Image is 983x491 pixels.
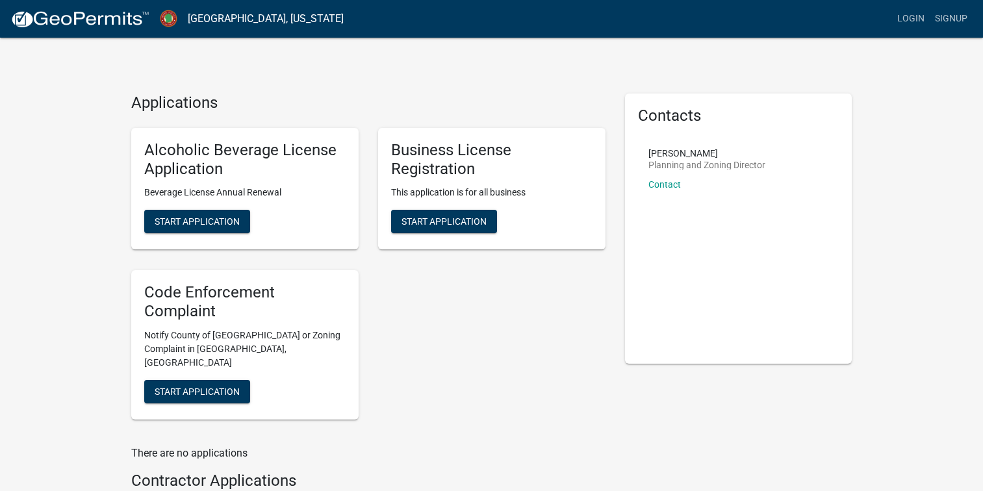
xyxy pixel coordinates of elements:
[402,216,487,227] span: Start Application
[930,6,973,31] a: Signup
[155,386,240,396] span: Start Application
[131,94,606,430] wm-workflow-list-section: Applications
[144,141,346,179] h5: Alcoholic Beverage License Application
[391,186,593,199] p: This application is for all business
[160,10,177,27] img: Jasper County, Georgia
[144,380,250,403] button: Start Application
[648,179,681,190] a: Contact
[144,186,346,199] p: Beverage License Annual Renewal
[391,210,497,233] button: Start Application
[131,472,606,490] h4: Contractor Applications
[391,141,593,179] h5: Business License Registration
[188,8,344,30] a: [GEOGRAPHIC_DATA], [US_STATE]
[155,216,240,227] span: Start Application
[144,210,250,233] button: Start Application
[131,94,606,112] h4: Applications
[648,160,765,170] p: Planning and Zoning Director
[638,107,839,125] h5: Contacts
[892,6,930,31] a: Login
[131,446,606,461] p: There are no applications
[144,283,346,321] h5: Code Enforcement Complaint
[648,149,765,158] p: [PERSON_NAME]
[144,329,346,370] p: Notify County of [GEOGRAPHIC_DATA] or Zoning Complaint in [GEOGRAPHIC_DATA], [GEOGRAPHIC_DATA]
